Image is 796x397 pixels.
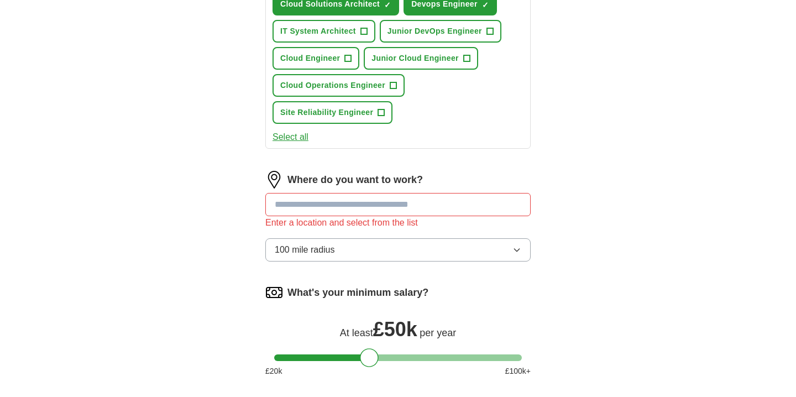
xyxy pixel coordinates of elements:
[287,285,428,300] label: What's your minimum salary?
[420,327,456,338] span: per year
[287,173,423,187] label: Where do you want to work?
[265,238,531,262] button: 100 mile radius
[340,327,373,338] span: At least
[273,47,359,70] button: Cloud Engineer
[384,1,391,9] span: ✓
[505,365,531,377] span: £ 100 k+
[265,171,283,189] img: location.png
[273,101,392,124] button: Site Reliability Engineer
[273,20,375,43] button: IT System Architect
[373,318,417,341] span: £ 50k
[273,74,405,97] button: Cloud Operations Engineer
[280,80,385,91] span: Cloud Operations Engineer
[275,243,335,257] span: 100 mile radius
[273,130,308,144] button: Select all
[265,284,283,301] img: salary.png
[265,365,282,377] span: £ 20 k
[364,47,478,70] button: Junior Cloud Engineer
[380,20,501,43] button: Junior DevOps Engineer
[280,53,340,64] span: Cloud Engineer
[265,216,531,229] div: Enter a location and select from the list
[371,53,458,64] span: Junior Cloud Engineer
[280,25,356,37] span: IT System Architect
[387,25,482,37] span: Junior DevOps Engineer
[482,1,489,9] span: ✓
[280,107,373,118] span: Site Reliability Engineer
